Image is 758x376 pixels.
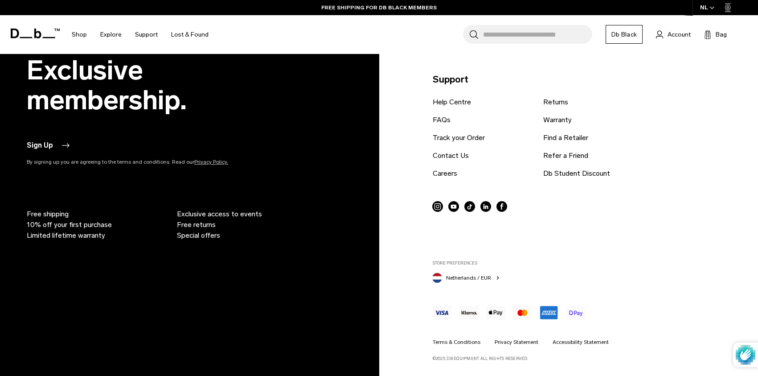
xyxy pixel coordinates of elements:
[432,97,471,107] a: Help Centre
[432,338,480,346] a: Terms & Conditions
[432,352,726,362] p: ©2025, Db Equipment. All rights reserved.
[543,150,588,161] a: Refer a Friend
[606,25,643,44] a: Db Black
[432,273,442,283] img: Netherlands
[552,338,608,346] a: Accessibility Statement
[27,230,105,241] span: Limited lifetime warranty
[432,115,450,125] a: FAQs
[177,209,262,219] span: Exclusive access to events
[27,209,69,219] span: Free shipping
[736,343,755,367] img: Protected by hCaptcha
[27,158,267,166] p: By signing up you are agreeing to the terms and conditions. Read our
[704,29,727,40] button: Bag
[446,274,491,282] span: Netherlands / EUR
[100,19,122,50] a: Explore
[321,4,437,12] a: FREE SHIPPING FOR DB BLACK MEMBERS
[543,115,571,125] a: Warranty
[432,271,501,283] button: Netherlands Netherlands / EUR
[135,19,158,50] a: Support
[543,168,610,179] a: Db Student Discount
[668,30,691,39] span: Account
[27,219,112,230] span: 10% off your first purchase
[543,132,588,143] a: Find a Retailer
[494,338,538,346] a: Privacy Statement
[432,260,726,266] label: Store Preferences
[543,97,568,107] a: Returns
[72,19,87,50] a: Shop
[656,29,691,40] a: Account
[432,150,468,161] a: Contact Us
[65,15,215,54] nav: Main Navigation
[432,72,726,87] p: Support
[716,30,727,39] span: Bag
[27,25,267,115] h2: Db Black. Exclusive membership.
[177,230,220,241] span: Special offers
[194,159,228,165] a: Privacy Policy.
[27,140,71,151] button: Sign Up
[432,132,484,143] a: Track your Order
[432,168,457,179] a: Careers
[171,19,209,50] a: Lost & Found
[177,219,216,230] span: Free returns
